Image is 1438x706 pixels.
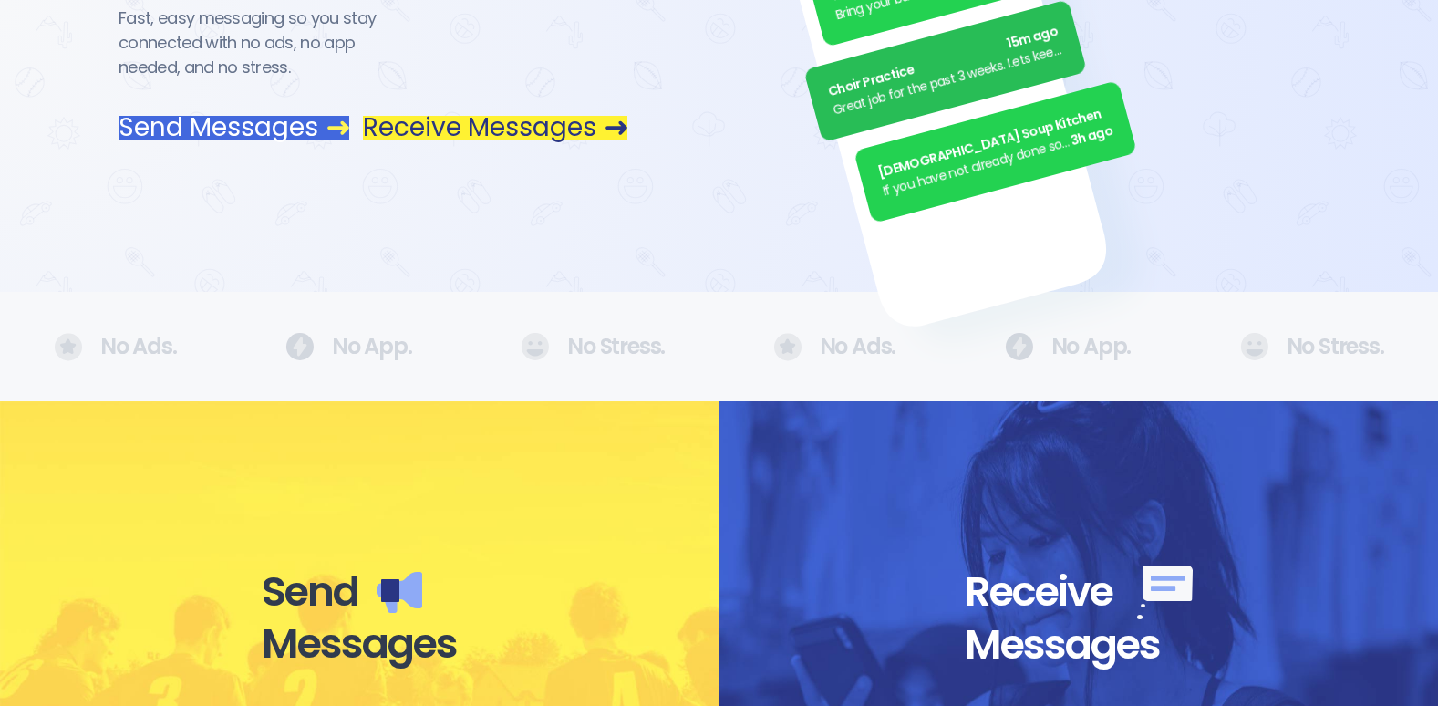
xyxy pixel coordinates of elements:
[262,566,457,618] div: Send
[377,572,422,613] img: Send messages
[1240,333,1383,360] div: No Stress.
[965,566,1193,619] div: Receive
[774,333,802,361] img: No Ads.
[285,333,411,360] div: No App.
[876,103,1111,183] div: [DEMOGRAPHIC_DATA] Soup Kitchen
[262,618,457,670] div: Messages
[1005,333,1033,360] img: No Ads.
[1005,333,1131,360] div: No App.
[881,132,1073,201] div: If you have not already done so, please remember to turn in your fundraiser money [DATE]!
[826,22,1060,102] div: Choir Practice
[55,333,82,361] img: No Ads.
[521,333,664,360] div: No Stress.
[965,619,1193,670] div: Messages
[119,116,349,140] a: Send Messages
[1137,566,1193,619] img: Receive messages
[55,333,176,361] div: No Ads.
[1240,333,1268,360] img: No Ads.
[831,40,1065,120] div: Great job for the past 3 weeks. Lets keep it up.
[774,333,895,361] div: No Ads.
[1069,121,1115,151] span: 3h ago
[1005,22,1060,54] span: 15m ago
[521,333,549,360] img: No Ads.
[363,116,627,140] a: Receive Messages
[285,333,314,360] img: No Ads.
[119,5,410,79] div: Fast, easy messaging so you stay connected with no ads, no app needed, and no stress.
